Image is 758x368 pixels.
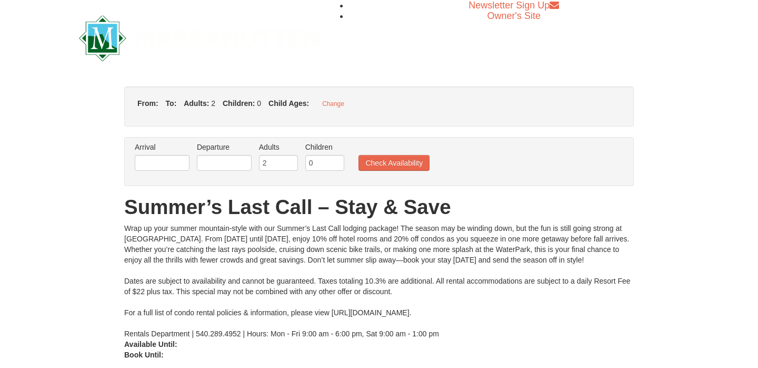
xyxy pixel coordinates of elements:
[487,11,541,21] a: Owner's Site
[79,15,320,61] img: Massanutten Resort Logo
[124,340,177,348] strong: Available Until:
[124,351,164,359] strong: Book Until:
[268,99,309,108] strong: Child Ages:
[166,99,177,108] strong: To:
[358,155,430,171] button: Check Availability
[211,99,215,108] span: 2
[184,99,209,108] strong: Adults:
[197,142,252,152] label: Departure
[257,99,261,108] span: 0
[316,97,350,111] button: Change
[137,99,158,108] strong: From:
[124,197,634,218] h1: Summer’s Last Call – Stay & Save
[124,223,634,339] div: Wrap up your summer mountain-style with our Summer’s Last Call lodging package! The season may be...
[79,24,320,49] a: Massanutten Resort
[305,142,344,152] label: Children
[135,142,189,152] label: Arrival
[259,142,298,152] label: Adults
[223,99,255,108] strong: Children:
